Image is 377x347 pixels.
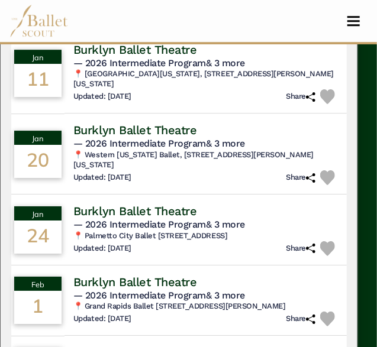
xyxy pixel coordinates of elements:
a: & 3 more [206,290,245,301]
span: — 2026 Intermediate Program [73,290,245,301]
span: — 2026 Intermediate Program [73,57,245,69]
h4: Burklyn Ballet Theatre [73,274,196,290]
a: & 3 more [206,219,245,230]
h6: 📍 [GEOGRAPHIC_DATA][US_STATE], [STREET_ADDRESS][PERSON_NAME][US_STATE] [73,69,338,89]
h6: Share [286,314,316,324]
div: Jan [14,131,62,145]
div: Feb [14,277,62,291]
h6: Updated: [DATE] [73,92,131,102]
h6: Updated: [DATE] [73,314,131,324]
h6: Share [286,244,316,254]
div: Jan [14,50,62,64]
h4: Burklyn Ballet Theatre [73,203,196,219]
span: — 2026 Intermediate Program [73,138,245,149]
h4: Burklyn Ballet Theatre [73,122,196,138]
div: Jan [14,206,62,220]
h6: Updated: [DATE] [73,173,131,183]
span: — 2026 Intermediate Program [73,219,245,230]
h6: Updated: [DATE] [73,244,131,254]
h6: Share [286,173,316,183]
h6: Share [286,92,316,102]
h6: 📍 Palmetto City Ballet [STREET_ADDRESS] [73,231,338,241]
button: Toggle navigation [340,15,368,27]
h4: Burklyn Ballet Theatre [73,42,196,57]
div: 20 [14,145,62,178]
div: 11 [14,64,62,97]
div: 1 [14,291,62,324]
h6: 📍 Western [US_STATE] Ballet, [STREET_ADDRESS][PERSON_NAME][US_STATE] [73,150,338,170]
h6: 📍 Grand Rapids Ballet [STREET_ADDRESS][PERSON_NAME] [73,301,338,312]
a: & 3 more [206,57,245,69]
div: 24 [14,220,62,254]
a: & 3 more [206,138,245,149]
